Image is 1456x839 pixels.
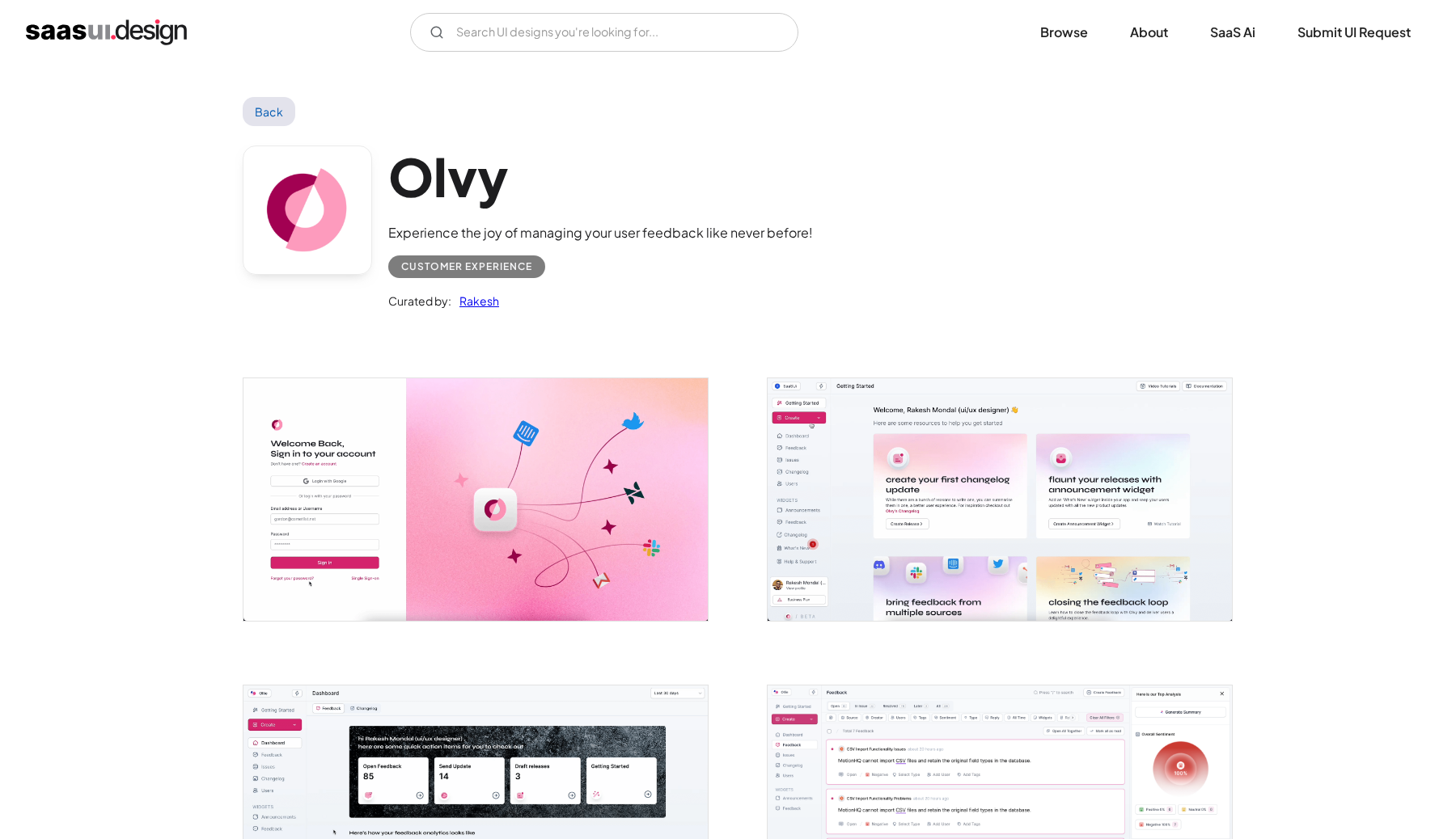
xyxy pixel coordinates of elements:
a: Back [243,97,295,126]
a: open lightbox [768,378,1232,620]
a: SaaS Ai [1191,15,1275,50]
div: Experience the joy of managing your user feedback like never before! [388,223,813,242]
a: Submit UI Request [1278,15,1430,50]
h1: Olvy [388,145,813,208]
form: Email Form [410,13,798,52]
img: 64151e20babae4e17ecbc73e_Olvy%20Sign%20In.png [243,378,708,620]
a: About [1111,15,1187,50]
a: open lightbox [243,378,708,620]
input: Search UI designs you're looking for... [410,13,798,52]
div: Curated by: [388,291,451,310]
div: Customer Experience [401,257,532,276]
a: Rakesh [451,291,499,310]
a: home [26,19,187,45]
img: 64151e20babae48621cbc73d_Olvy%20Getting%20Started.png [768,378,1232,620]
a: Browse [1021,15,1107,50]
